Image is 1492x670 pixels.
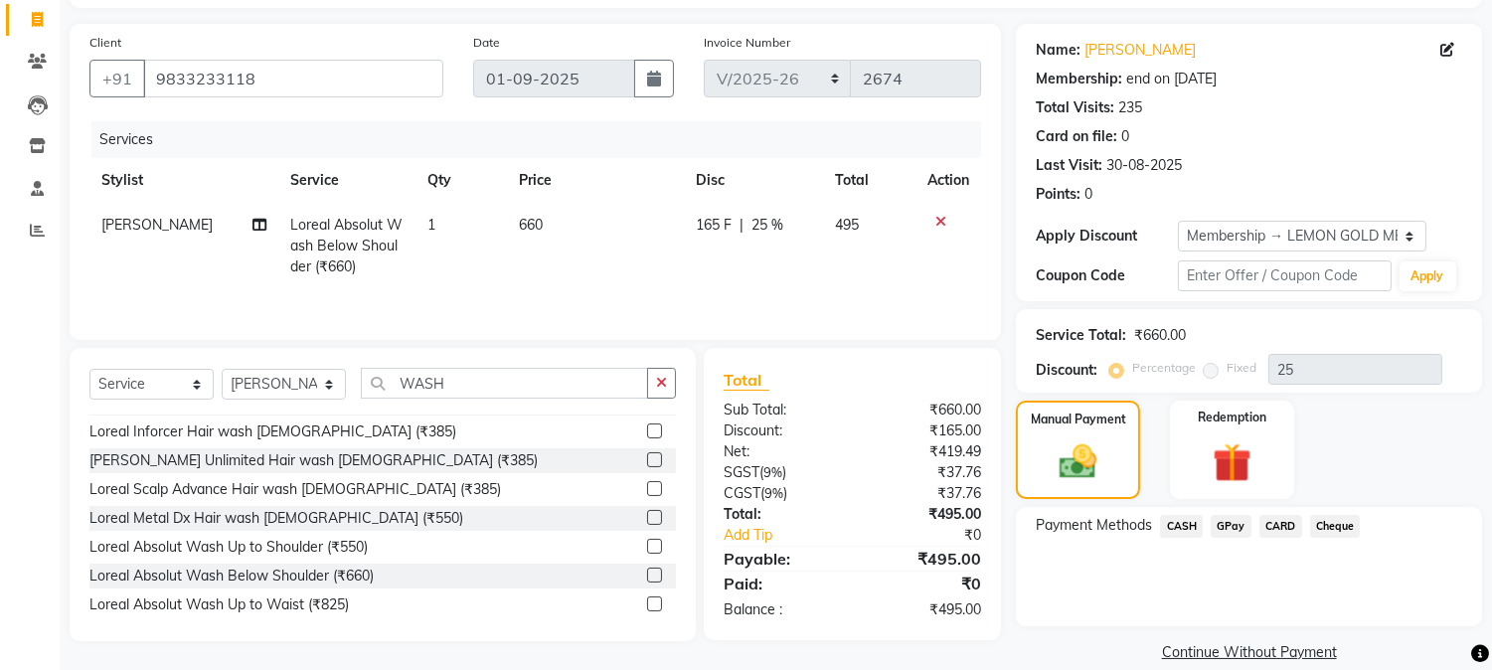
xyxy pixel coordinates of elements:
[1036,265,1178,286] div: Coupon Code
[1036,325,1126,346] div: Service Total:
[853,441,997,462] div: ₹419.49
[101,216,213,234] span: [PERSON_NAME]
[1310,515,1361,538] span: Cheque
[1036,40,1080,61] div: Name:
[89,508,463,529] div: Loreal Metal Dx Hair wash [DEMOGRAPHIC_DATA] (₹550)
[1132,359,1196,377] label: Percentage
[853,400,997,420] div: ₹660.00
[684,158,823,203] th: Disc
[1036,360,1097,381] div: Discount:
[853,462,997,483] div: ₹37.76
[89,537,368,558] div: Loreal Absolut Wash Up to Shoulder (₹550)
[709,525,877,546] a: Add Tip
[89,479,501,500] div: Loreal Scalp Advance Hair wash [DEMOGRAPHIC_DATA] (₹385)
[1201,438,1263,487] img: _gift.svg
[709,462,853,483] div: ( )
[89,594,349,615] div: Loreal Absolut Wash Up to Waist (₹825)
[915,158,981,203] th: Action
[823,158,916,203] th: Total
[473,34,500,52] label: Date
[835,216,859,234] span: 495
[709,400,853,420] div: Sub Total:
[1227,359,1256,377] label: Fixed
[751,215,783,236] span: 25 %
[853,572,997,595] div: ₹0
[1160,515,1203,538] span: CASH
[1211,515,1251,538] span: GPay
[91,121,996,158] div: Services
[1031,411,1126,428] label: Manual Payment
[877,525,997,546] div: ₹0
[519,216,543,234] span: 660
[853,483,997,504] div: ₹37.76
[1198,409,1266,426] label: Redemption
[1106,155,1182,176] div: 30-08-2025
[709,483,853,504] div: ( )
[89,421,456,442] div: Loreal Inforcer Hair wash [DEMOGRAPHIC_DATA] (₹385)
[415,158,507,203] th: Qty
[1084,40,1196,61] a: [PERSON_NAME]
[1134,325,1186,346] div: ₹660.00
[1036,126,1117,147] div: Card on file:
[1121,126,1129,147] div: 0
[763,464,782,480] span: 9%
[709,599,853,620] div: Balance :
[1036,155,1102,176] div: Last Visit:
[89,60,145,97] button: +91
[709,547,853,571] div: Payable:
[1036,69,1122,89] div: Membership:
[1126,69,1217,89] div: end on [DATE]
[709,572,853,595] div: Paid:
[1178,260,1391,291] input: Enter Offer / Coupon Code
[1020,642,1478,663] a: Continue Without Payment
[89,158,278,203] th: Stylist
[1036,515,1152,536] span: Payment Methods
[1400,261,1456,291] button: Apply
[89,34,121,52] label: Client
[1259,515,1302,538] span: CARD
[1036,184,1080,205] div: Points:
[724,484,760,502] span: CGST
[89,566,374,586] div: Loreal Absolut Wash Below Shoulder (₹660)
[1084,184,1092,205] div: 0
[724,463,759,481] span: SGST
[724,370,769,391] span: Total
[709,420,853,441] div: Discount:
[361,368,648,399] input: Search or Scan
[89,450,538,471] div: [PERSON_NAME] Unlimited Hair wash [DEMOGRAPHIC_DATA] (₹385)
[278,158,415,203] th: Service
[709,441,853,462] div: Net:
[853,547,997,571] div: ₹495.00
[290,216,403,275] span: Loreal Absolut Wash Below Shoulder (₹660)
[853,420,997,441] div: ₹165.00
[853,599,997,620] div: ₹495.00
[1048,440,1107,483] img: _cash.svg
[740,215,744,236] span: |
[1036,97,1114,118] div: Total Visits:
[1036,226,1178,247] div: Apply Discount
[507,158,684,203] th: Price
[853,504,997,525] div: ₹495.00
[704,34,790,52] label: Invoice Number
[764,485,783,501] span: 9%
[1118,97,1142,118] div: 235
[427,216,435,234] span: 1
[143,60,443,97] input: Search by Name/Mobile/Email/Code
[696,215,732,236] span: 165 F
[709,504,853,525] div: Total:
